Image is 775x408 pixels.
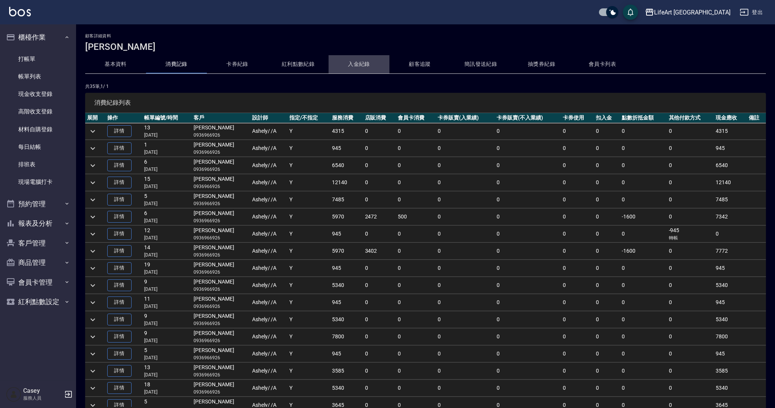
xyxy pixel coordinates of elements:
th: 客戶 [192,113,250,123]
td: 0 [561,328,594,345]
td: 0 [396,123,436,140]
td: 0 [594,174,620,191]
td: 0 [363,226,396,242]
td: Y [287,123,330,140]
td: 0 [561,226,594,242]
a: 排班表 [3,156,73,173]
button: 紅利點數設定 [3,292,73,312]
p: [DATE] [144,252,190,258]
p: 0936966926 [194,166,248,173]
button: 預約管理 [3,194,73,214]
button: expand row [87,365,98,377]
th: 展開 [85,113,105,123]
td: 7800 [714,328,747,345]
th: 設計師 [250,113,287,123]
p: 0936966926 [194,183,248,190]
td: Y [287,243,330,260]
td: Ashely / /A [250,226,287,242]
p: 0936966926 [194,200,248,207]
th: 帳單編號/時間 [142,113,192,123]
td: 0 [396,174,436,191]
th: 備註 [747,113,766,123]
a: 詳情 [107,331,132,343]
td: 7342 [714,209,747,225]
td: Y [287,277,330,294]
td: [PERSON_NAME] [192,260,250,277]
td: 0 [620,174,667,191]
td: 0 [436,191,495,208]
td: 6540 [714,157,747,174]
td: -1600 [620,243,667,260]
a: 詳情 [107,245,132,257]
button: 基本資料 [85,55,146,73]
td: 6 [142,209,192,225]
td: Ashely / /A [250,140,287,157]
td: 0 [714,226,747,242]
button: 客戶管理 [3,233,73,253]
td: 9 [142,311,192,328]
td: 0 [495,191,561,208]
a: 詳情 [107,279,132,291]
td: Ashely / /A [250,157,287,174]
td: Ashely / /A [250,328,287,345]
th: 點數折抵金額 [620,113,667,123]
td: -945 [667,226,714,242]
td: 15 [142,174,192,191]
button: expand row [87,160,98,171]
a: 詳情 [107,159,132,171]
button: 卡券紀錄 [207,55,268,73]
td: 0 [436,174,495,191]
td: 2472 [363,209,396,225]
td: 5 [142,191,192,208]
button: 顧客追蹤 [389,55,450,73]
button: expand row [87,177,98,188]
a: 詳情 [107,262,132,274]
td: 0 [667,174,714,191]
td: 0 [667,311,714,328]
td: 945 [714,140,747,157]
td: 5340 [330,277,363,294]
th: 服務消費 [330,113,363,123]
th: 會員卡消費 [396,113,436,123]
td: 0 [396,328,436,345]
td: Ashely / /A [250,209,287,225]
td: 0 [594,226,620,242]
td: 0 [620,294,667,311]
td: 0 [620,140,667,157]
td: 0 [495,226,561,242]
p: 0936966926 [194,234,248,241]
td: Y [287,294,330,311]
p: [DATE] [144,217,190,224]
td: 13 [142,123,192,140]
td: 0 [620,157,667,174]
td: 500 [396,209,436,225]
a: 詳情 [107,365,132,377]
td: Y [287,311,330,328]
p: [DATE] [144,200,190,207]
td: Y [287,209,330,225]
td: 0 [561,243,594,260]
td: 0 [667,209,714,225]
td: [PERSON_NAME] [192,226,250,242]
a: 詳情 [107,314,132,325]
a: 詳情 [107,194,132,206]
button: expand row [87,348,98,360]
td: 5340 [714,277,747,294]
td: 0 [396,277,436,294]
td: 0 [620,311,667,328]
td: 0 [363,328,396,345]
td: Ashely / /A [250,294,287,311]
td: 0 [363,311,396,328]
td: 12 [142,226,192,242]
td: 0 [561,294,594,311]
td: 0 [594,243,620,260]
p: 0936966926 [194,269,248,276]
td: 6 [142,157,192,174]
td: -1600 [620,209,667,225]
td: 0 [495,123,561,140]
td: 0 [620,191,667,208]
td: 0 [495,209,561,225]
td: 0 [594,328,620,345]
td: 0 [396,140,436,157]
a: 打帳單 [3,50,73,68]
